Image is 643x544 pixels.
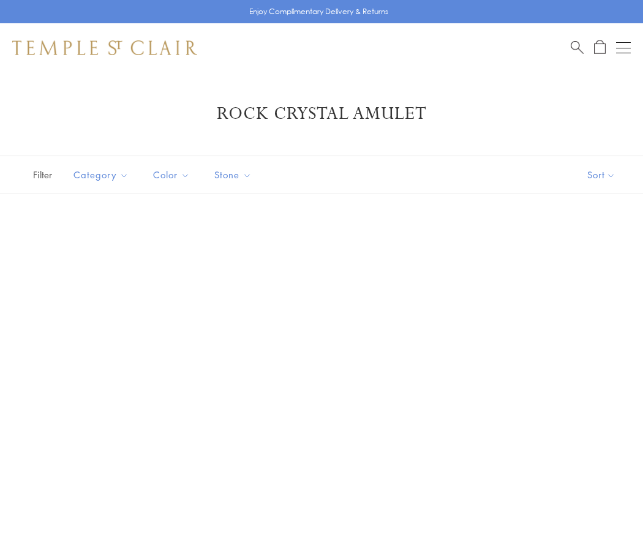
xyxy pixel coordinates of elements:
[208,167,261,183] span: Stone
[594,40,606,55] a: Open Shopping Bag
[205,161,261,189] button: Stone
[147,167,199,183] span: Color
[249,6,388,18] p: Enjoy Complimentary Delivery & Returns
[144,161,199,189] button: Color
[560,156,643,194] button: Show sort by
[31,103,612,125] h1: Rock Crystal Amulet
[616,40,631,55] button: Open navigation
[571,40,584,55] a: Search
[64,161,138,189] button: Category
[67,167,138,183] span: Category
[12,40,197,55] img: Temple St. Clair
